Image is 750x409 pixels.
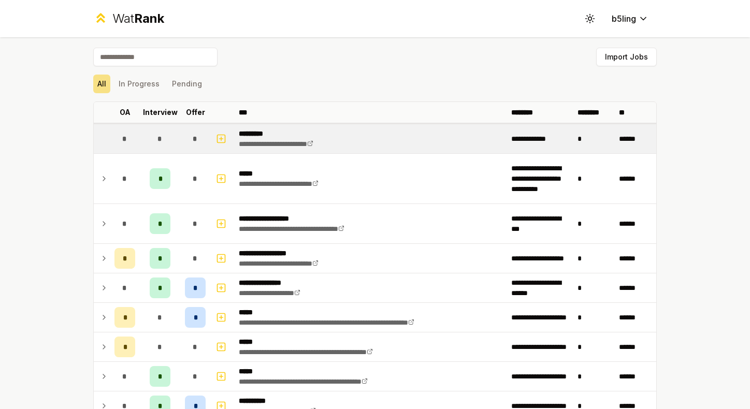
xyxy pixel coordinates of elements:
p: Offer [186,107,205,118]
a: WatRank [93,10,164,27]
button: Pending [168,75,206,93]
span: b5ling [612,12,636,25]
button: Import Jobs [596,48,657,66]
button: In Progress [114,75,164,93]
button: b5ling [603,9,657,28]
p: OA [120,107,131,118]
div: Wat [112,10,164,27]
p: Interview [143,107,178,118]
span: Rank [134,11,164,26]
button: All [93,75,110,93]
